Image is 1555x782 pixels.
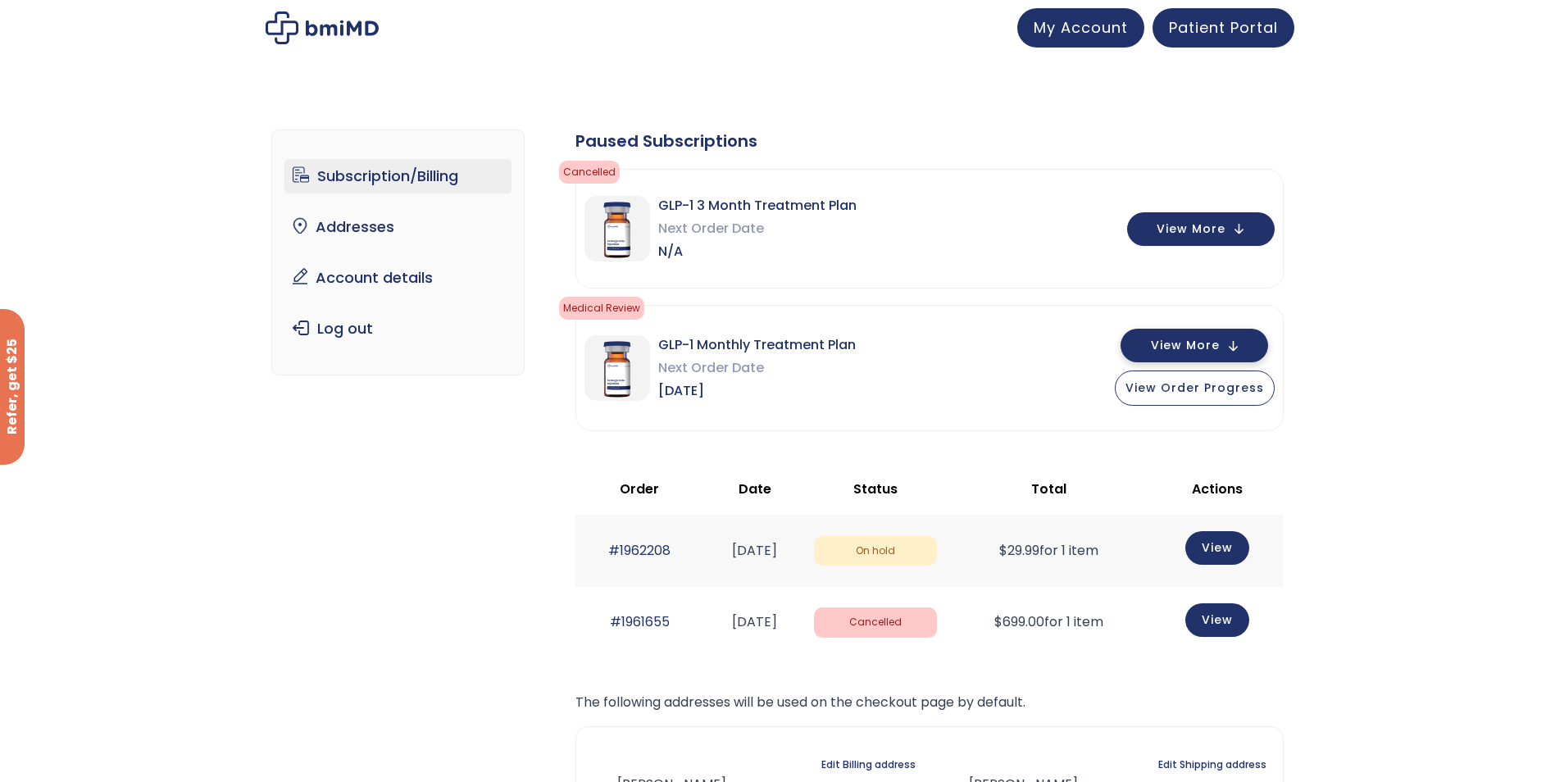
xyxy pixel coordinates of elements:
a: My Account [1017,8,1144,48]
span: Next Order Date [658,217,857,240]
a: Patient Portal [1153,8,1294,48]
img: GLP-1 Monthly Treatment Plan [584,335,650,401]
span: Order [620,480,659,498]
span: 699.00 [994,612,1044,631]
span: On hold [814,536,938,566]
span: Status [853,480,898,498]
td: for 1 item [945,515,1151,586]
span: View More [1151,340,1220,351]
img: GLP-1 3 Month Treatment Plan [584,196,650,261]
span: $ [999,541,1007,560]
span: Cancelled [814,607,938,638]
button: View More [1127,212,1275,246]
button: View Order Progress [1115,371,1275,406]
span: [DATE] [658,380,856,402]
span: Next Order Date [658,357,856,380]
span: Medical Review [559,297,644,320]
span: View More [1157,224,1225,234]
img: My account [266,11,379,44]
span: Actions [1192,480,1243,498]
div: Paused Subscriptions [575,130,1284,152]
span: My Account [1034,17,1128,38]
a: Edit Shipping address [1158,753,1266,776]
a: Subscription/Billing [284,159,512,193]
a: View [1185,531,1249,565]
span: N/A [658,240,857,263]
span: $ [994,612,1003,631]
a: #1962208 [608,541,671,560]
span: Total [1031,480,1066,498]
span: cancelled [559,161,620,184]
span: 29.99 [999,541,1039,560]
button: View More [1121,329,1268,362]
span: Date [739,480,771,498]
p: The following addresses will be used on the checkout page by default. [575,691,1284,714]
a: #1961655 [610,612,670,631]
time: [DATE] [732,541,777,560]
a: Edit Billing address [821,753,916,776]
time: [DATE] [732,612,777,631]
span: View Order Progress [1125,380,1264,396]
td: for 1 item [945,587,1151,658]
a: Log out [284,311,512,346]
nav: Account pages [271,130,525,375]
a: Addresses [284,210,512,244]
a: View [1185,603,1249,637]
span: GLP-1 3 Month Treatment Plan [658,194,857,217]
span: Patient Portal [1169,17,1278,38]
a: Account details [284,261,512,295]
